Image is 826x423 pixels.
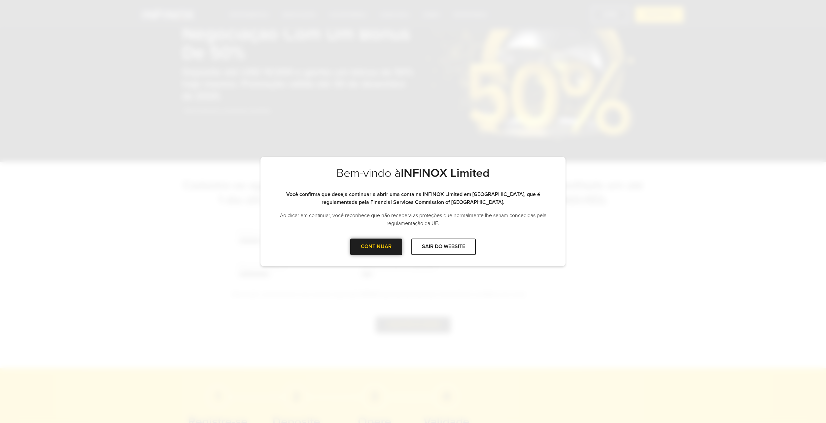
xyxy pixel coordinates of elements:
[411,239,476,255] div: SAIR DO WEBSITE
[274,211,552,227] p: Ao clicar em continuar, você reconhece que não receberá as proteções que normalmente lhe seriam c...
[286,191,540,206] strong: Você confirma que deseja continuar a abrir uma conta na INFINOX Limited em [GEOGRAPHIC_DATA], que...
[401,166,490,180] strong: INFINOX Limited
[350,239,402,255] div: CONTINUAR
[274,166,552,190] h2: Bem-vindo à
